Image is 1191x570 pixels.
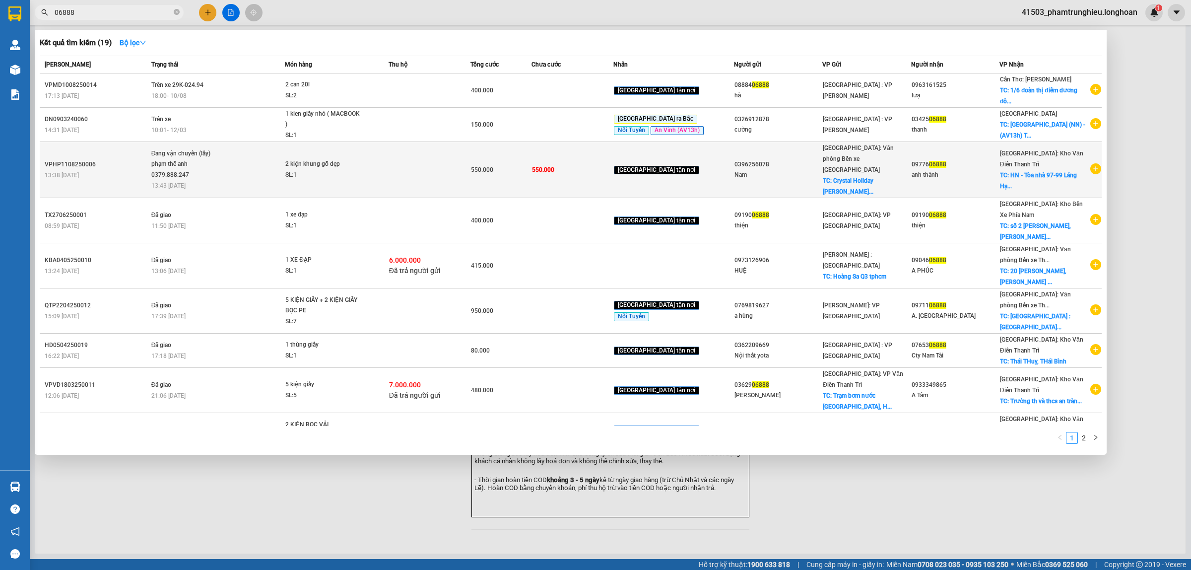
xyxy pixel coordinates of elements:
[734,340,822,351] div: 0362209669
[734,210,822,220] div: 09190
[912,90,999,101] div: lưạ
[1000,398,1082,405] span: TC: Trường th và thcs an tràn...
[614,426,699,434] span: [GEOGRAPHIC_DATA] tận nơi
[45,300,148,311] div: QTP2204250012
[912,266,999,276] div: A PHÚC
[1000,76,1071,83] span: Cần Thơ: [PERSON_NAME]
[1078,432,1089,443] a: 2
[912,114,999,125] div: 03425
[174,8,180,17] span: close-circle
[1090,214,1101,225] span: plus-circle
[823,392,892,410] span: TC: Trạm bơm nước [GEOGRAPHIC_DATA], H...
[614,312,649,321] span: Nối Tuyến
[139,39,146,46] span: down
[1090,432,1102,444] button: right
[389,381,421,389] span: 7.000.000
[10,527,20,536] span: notification
[651,126,704,135] span: An Vinh (AV13h)
[1090,304,1101,315] span: plus-circle
[734,380,822,390] div: 03629
[734,90,822,101] div: hà
[1000,110,1057,117] span: [GEOGRAPHIC_DATA]
[912,80,999,90] div: 0963161525
[389,256,421,264] span: 6.000.000
[45,172,79,179] span: 13:38 [DATE]
[1000,201,1083,218] span: [GEOGRAPHIC_DATA]: Kho Bến Xe Phía Nam
[151,342,172,349] span: Đã giao
[614,301,699,310] span: [GEOGRAPHIC_DATA] tận nơi
[45,92,79,99] span: 17:13 [DATE]
[929,302,946,309] span: 06888
[151,116,171,123] span: Trên xe
[734,311,822,321] div: a hùng
[734,425,822,435] div: 0934089314
[285,109,360,130] div: 1 kien giấy nhỏ ( MACBOOK )
[45,392,79,399] span: 12:06 [DATE]
[1000,358,1066,365] span: TC: Thái THuỵ, THái Bình
[1000,313,1070,331] span: TC: [GEOGRAPHIC_DATA] : [GEOGRAPHIC_DATA]...
[10,89,20,100] img: solution-icon
[285,351,360,361] div: SL: 1
[471,87,493,94] span: 400.000
[929,116,946,123] span: 06888
[285,61,312,68] span: Món hàng
[823,251,880,269] span: [PERSON_NAME] : [GEOGRAPHIC_DATA]
[1000,172,1077,190] span: TC: HN - Tòa nhà 97-99 Láng Hạ...
[734,390,822,401] div: [PERSON_NAME]
[613,61,628,68] span: Nhãn
[151,257,172,264] span: Đã giao
[912,220,999,231] div: thiện
[55,7,172,18] input: Tìm tên, số ĐT hoặc mã đơn
[151,381,172,388] span: Đã giao
[912,351,999,361] div: Cty Nam Tài
[285,210,360,220] div: 1 xe đạp
[151,61,178,68] span: Trạng thái
[734,220,822,231] div: thiện
[45,255,148,266] div: KBA0405250010
[45,222,79,229] span: 08:59 [DATE]
[1090,432,1102,444] li: Next Page
[285,130,360,141] div: SL: 1
[614,86,699,95] span: [GEOGRAPHIC_DATA] tận nơi
[285,90,360,101] div: SL: 2
[1000,416,1083,433] span: [GEOGRAPHIC_DATA]: Kho Văn Điển Thanh Trì
[929,212,946,218] span: 06888
[614,347,699,356] span: [GEOGRAPHIC_DATA] tận nơi
[734,300,822,311] div: 0769819627
[614,166,699,175] span: [GEOGRAPHIC_DATA] tận nơi
[45,159,148,170] div: VPHP1108250006
[10,504,20,514] span: question-circle
[1000,87,1077,105] span: TC: 1/6 đoàn thị điểm dương đô...
[912,311,999,321] div: A. [GEOGRAPHIC_DATA]
[1090,344,1101,355] span: plus-circle
[823,342,892,359] span: [GEOGRAPHIC_DATA] : VP [GEOGRAPHIC_DATA]
[1066,432,1078,444] li: 1
[10,65,20,75] img: warehouse-icon
[1090,84,1101,95] span: plus-circle
[734,61,761,68] span: Người gửi
[285,316,360,327] div: SL: 7
[1090,384,1101,395] span: plus-circle
[734,351,822,361] div: Nội thất yota
[912,159,999,170] div: 09776
[1000,121,1085,139] span: TC: [GEOGRAPHIC_DATA] (NN) - (AV13h) T...
[10,482,20,492] img: warehouse-icon
[285,379,360,390] div: 5 kiện giấy
[823,370,903,388] span: [GEOGRAPHIC_DATA]: VP Văn Điển Thanh Trì
[151,222,186,229] span: 11:50 [DATE]
[912,380,999,390] div: 0933349865
[823,177,873,195] span: TC: Crystal Holiday [PERSON_NAME]...
[734,125,822,135] div: cường
[151,92,187,99] span: 18:00 - 10/08
[752,81,769,88] span: 06888
[471,217,493,224] span: 400.000
[614,216,699,225] span: [GEOGRAPHIC_DATA] tận nơi
[734,114,822,125] div: 0326912878
[112,35,154,51] button: Bộ lọcdown
[1000,376,1083,394] span: [GEOGRAPHIC_DATA]: Kho Văn Điển Thanh Trì
[471,166,493,173] span: 550.000
[912,340,999,351] div: 07653
[614,126,649,135] span: Nối Tuyến
[929,342,946,349] span: 06888
[285,390,360,401] div: SL: 5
